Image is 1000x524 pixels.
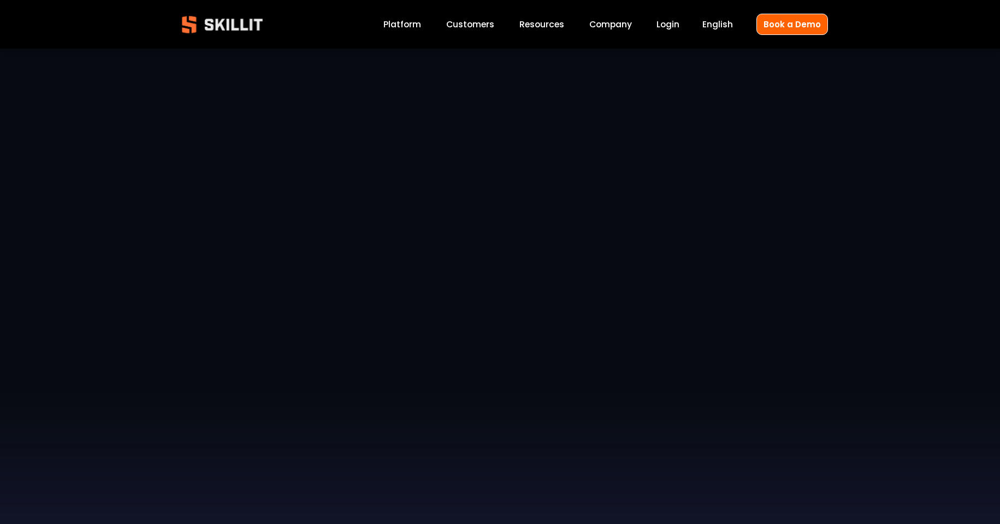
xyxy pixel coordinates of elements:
a: Company [589,17,632,32]
a: folder dropdown [519,17,564,32]
a: Login [656,17,679,32]
span: Resources [519,18,564,31]
a: Customers [446,17,494,32]
a: Book a Demo [756,14,828,35]
a: Platform [383,17,421,32]
img: Skillit [173,8,272,41]
div: language picker [702,17,733,32]
iframe: Jack Nix Full Interview Skillit Testimonial [173,115,828,484]
span: English [702,18,733,31]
